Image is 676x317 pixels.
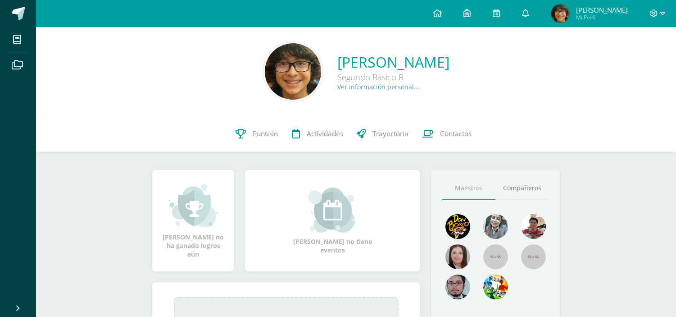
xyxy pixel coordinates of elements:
div: [PERSON_NAME] no ha ganado logros aún [161,183,225,258]
img: d0e54f245e8330cebada5b5b95708334.png [445,275,470,299]
span: Mi Perfil [576,14,628,21]
img: 4eb4fd2c4d5ca0361bd25a1735ef3642.png [551,5,569,23]
span: Punteos [253,129,278,138]
span: Trayectoria [372,129,408,138]
img: 29fc2a48271e3f3676cb2cb292ff2552.png [445,214,470,239]
img: 55x55 [483,244,508,269]
div: Segundo Básico B [337,72,449,83]
img: achievement_small.png [169,183,218,228]
img: 55x55 [521,244,546,269]
a: Maestros [442,177,495,200]
img: eba38c25b8e82b7b3a3f9065689b768b.png [265,43,321,100]
span: [PERSON_NAME] [576,5,628,14]
a: Punteos [229,116,285,152]
a: [PERSON_NAME] [337,52,449,72]
a: Compañeros [495,177,549,200]
img: event_small.png [308,188,357,233]
span: Actividades [307,129,343,138]
a: Actividades [285,116,350,152]
a: Trayectoria [350,116,415,152]
div: [PERSON_NAME] no tiene eventos [288,188,378,254]
a: Contactos [415,116,478,152]
img: 11152eb22ca3048aebc25a5ecf6973a7.png [521,214,546,239]
img: 67c3d6f6ad1c930a517675cdc903f95f.png [445,244,470,269]
span: Contactos [440,129,472,138]
a: Ver información personal... [337,83,419,91]
img: 45bd7986b8947ad7e5894cbc9b781108.png [483,214,508,239]
img: a43eca2235894a1cc1b3d6ce2f11d98a.png [483,275,508,299]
